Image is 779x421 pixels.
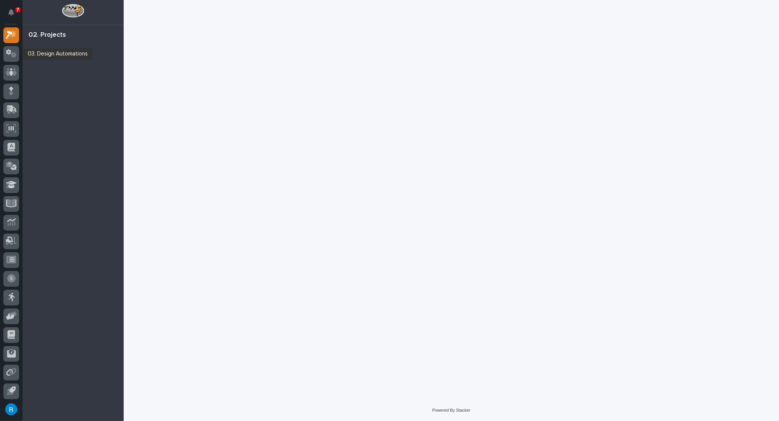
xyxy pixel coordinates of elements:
a: Powered By Stacker [432,408,470,412]
p: 7 [16,7,19,12]
div: Notifications7 [9,9,19,21]
div: 02. Projects [28,31,66,39]
img: Workspace Logo [62,4,84,18]
button: Notifications [3,4,19,20]
button: users-avatar [3,402,19,417]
